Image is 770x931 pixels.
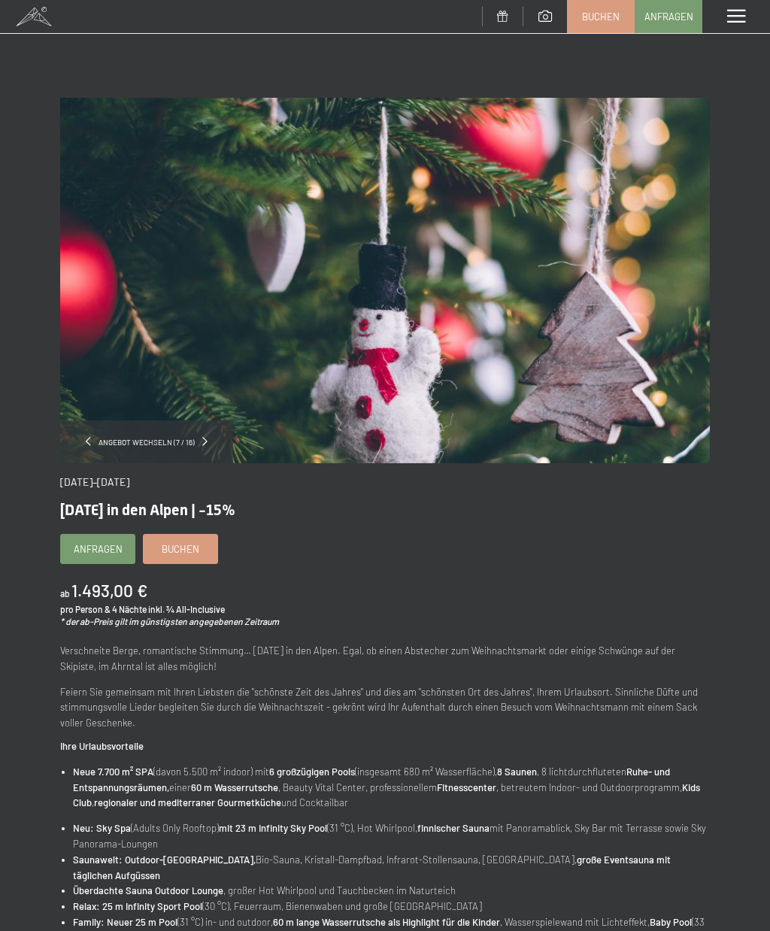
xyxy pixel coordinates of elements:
li: (Adults Only Rooftop) (31 °C), Hot Whirlpool, mit Panoramablick, Sky Bar mit Terrasse sowie Sky P... [73,820,710,852]
strong: 60 m Wasserrutsche [191,781,278,793]
strong: Ruhe- und Entspannungsräumen, [73,766,670,793]
span: 4 Nächte [112,604,147,614]
strong: Baby Pool [650,916,692,928]
strong: 8 Saunen [497,766,537,778]
li: , großer Hot Whirlpool und Tauchbecken im Naturteich [73,883,710,899]
strong: Relax: 25 m Infinity Sport Pool [73,900,202,912]
span: ab [60,588,70,599]
p: Verschneite Berge, romantische Stimmung… [DATE] in den Alpen. Egal, ob einen Abstecher zum Weihna... [60,643,710,675]
span: Anfragen [74,542,123,556]
span: [DATE]–[DATE] [60,475,129,488]
strong: Neu: Sky Spa [73,822,131,834]
span: Angebot wechseln (7 / 16) [91,437,202,447]
strong: Family: Neuer 25 m Pool [73,916,177,928]
strong: Überdachte Sauna Outdoor Lounge [73,884,223,896]
span: Anfragen [644,10,693,23]
span: Buchen [162,542,199,556]
span: [DATE] in den Alpen | -15% [60,501,235,519]
strong: 60 m lange Wasserrutsche als Highlight für die Kinder [273,916,500,928]
strong: regionaler und mediterraner Gourmetküche [94,796,281,808]
a: Buchen [144,535,217,563]
b: 1.493,00 € [71,580,147,601]
li: (davon 5.500 m² indoor) mit (insgesamt 680 m² Wasserfläche), , 8 lichtdurchfluteten einer , Beaut... [73,764,710,811]
a: Buchen [568,1,634,32]
li: Bio-Sauna, Kristall-Dampfbad, Infrarot-Stollensauna, [GEOGRAPHIC_DATA], [73,852,710,884]
strong: Neue 7.700 m² SPA [73,766,153,778]
span: pro Person & [60,604,111,614]
strong: finnischer Sauna [417,822,490,834]
strong: Ihre Urlaubsvorteile [60,740,144,752]
strong: 6 großzügigen Pools [269,766,355,778]
a: Anfragen [61,535,135,563]
strong: Saunawelt: Outdoor-[GEOGRAPHIC_DATA], [73,854,256,866]
a: Anfragen [635,1,702,32]
img: Weihnachten in den Alpen | -15% [60,98,710,463]
strong: mit 23 m Infinity Sky Pool [219,822,327,834]
span: Buchen [582,10,620,23]
em: * der ab-Preis gilt im günstigsten angegebenen Zeitraum [60,616,279,626]
li: (30 °C), Feuerraum, Bienenwaben und große [GEOGRAPHIC_DATA] [73,899,710,914]
p: Feiern Sie gemeinsam mit Ihren Liebsten die "schönste Zeit des Jahres" und dies am "schönsten Ort... [60,684,710,731]
strong: Fitnesscenter [437,781,496,793]
strong: große Eventsauna mit täglichen Aufgüssen [73,854,671,881]
span: inkl. ¾ All-Inclusive [148,604,225,614]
